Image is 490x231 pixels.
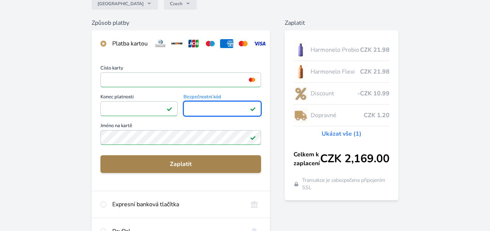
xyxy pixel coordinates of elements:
span: [GEOGRAPHIC_DATA] [97,1,144,7]
img: CLEAN_PROBIO_se_stinem_x-lo.jpg [294,41,308,59]
span: Dopravné [311,111,364,120]
span: Discount [311,89,358,98]
h6: Zaplatit [285,18,399,27]
img: diners.svg [154,39,167,48]
span: Jméno na kartě [100,123,261,130]
span: CZK 2,169.00 [320,152,390,166]
h6: Způsob platby [92,18,270,27]
img: amex.svg [220,39,234,48]
img: Platné pole [250,135,256,140]
span: Číslo karty [100,66,261,72]
img: jcb.svg [187,39,201,48]
img: CLEAN_FLEXI_se_stinem_x-hi_(1)-lo.jpg [294,62,308,81]
img: discover.svg [170,39,184,48]
img: Platné pole [167,106,172,112]
span: Konec platnosti [100,95,178,101]
button: Zaplatit [100,155,261,173]
a: Ukázat vše (1) [322,129,361,138]
span: -CZK 10.99 [357,89,390,98]
span: Harmonelo Flexi [311,67,360,76]
span: Zaplatit [106,160,255,169]
input: Jméno na kartěPlatné pole [100,130,261,145]
img: onlineBanking_CZ.svg [247,200,261,209]
span: Harmonelo Probio [311,45,360,54]
iframe: Iframe pro datum vypršení platnosti [104,103,174,114]
img: Platné pole [250,106,256,112]
span: CZK 21.98 [360,45,390,54]
iframe: Iframe pro číslo karty [104,75,258,85]
div: Platba kartou [112,39,148,48]
img: visa.svg [253,39,267,48]
img: mc [247,77,257,83]
img: delivery-lo.png [294,106,308,125]
img: mc.svg [236,39,250,48]
span: Transakce je zabezpečena připojením SSL [302,177,390,191]
div: Expresní banková tlačítka [112,200,241,209]
span: Celkem k zaplacení [294,150,321,168]
img: maestro.svg [203,39,217,48]
span: CZK 21.98 [360,67,390,76]
span: Bezpečnostní kód [184,95,261,101]
span: Czech [170,1,182,7]
iframe: Iframe pro bezpečnostní kód [187,103,257,114]
span: CZK 1.20 [364,111,390,120]
img: discount-lo.png [294,84,308,103]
